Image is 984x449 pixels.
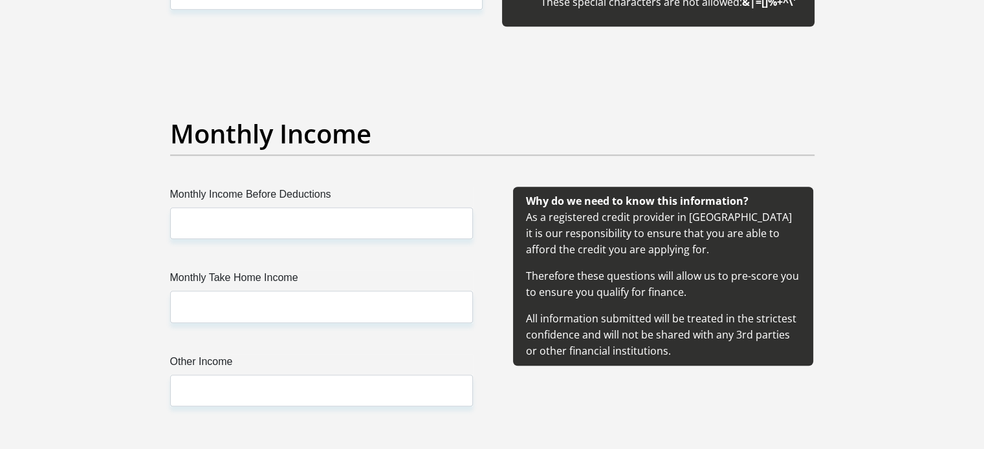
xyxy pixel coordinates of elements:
[170,291,473,322] input: Monthly Take Home Income
[170,354,473,375] label: Other Income
[526,194,799,358] span: As a registered credit provider in [GEOGRAPHIC_DATA] it is our responsibility to ensure that you ...
[170,187,473,207] label: Monthly Income Before Deductions
[170,118,815,149] h2: Monthly Income
[170,270,473,291] label: Monthly Take Home Income
[170,375,473,406] input: Other Income
[526,194,749,208] b: Why do we need to know this information?
[170,207,473,239] input: Monthly Income Before Deductions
